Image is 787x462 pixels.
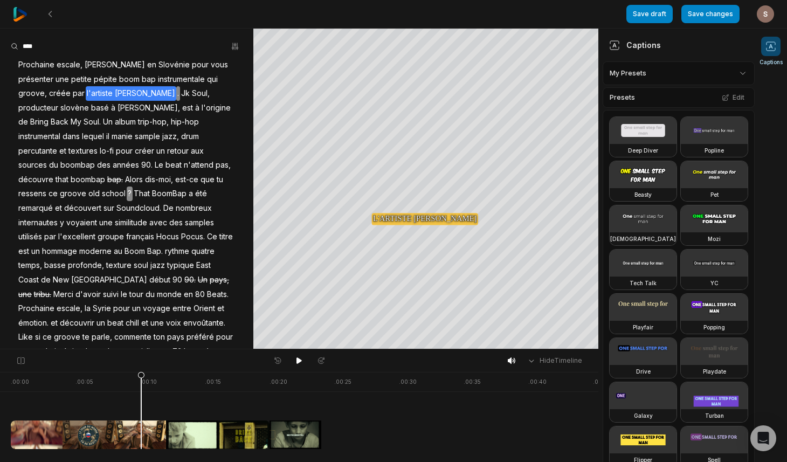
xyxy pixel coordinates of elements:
span: boombap [59,158,96,173]
span: groove [59,187,87,201]
span: typique [166,258,195,273]
span: Jk [180,86,191,101]
span: Il [146,344,151,359]
span: de [40,273,52,287]
span: vous [210,58,229,72]
span: au [113,244,123,259]
span: groove, [17,86,48,101]
span: découvre [17,173,54,187]
span: texture [105,258,133,273]
span: dans [61,129,81,144]
span: bap [141,72,157,87]
span: et [58,144,67,158]
span: instrumentale [157,72,206,87]
span: émotion. [17,316,50,330]
div: Captions [609,39,661,51]
span: créée [48,86,72,101]
span: est [181,101,194,115]
span: Orient [192,301,216,316]
span: 80 Beats. [194,287,230,302]
span: sur [102,201,115,216]
span: envoûtante. [182,316,226,330]
span: du [48,158,59,173]
span: Syrie [92,301,112,316]
span: boom [118,72,141,87]
span: Slovénie [157,58,191,72]
span: retour [166,144,190,158]
span: Alors [124,173,144,187]
span: ressens [17,187,47,201]
span: abonne-toi. [102,344,146,359]
span: pas, [215,158,232,173]
span: 90. [140,158,154,173]
h3: Playfair [633,323,653,332]
span: des [168,216,184,230]
span: Captions [760,58,783,66]
span: album [114,115,137,129]
span: soul [133,258,149,273]
span: est-ce [174,173,199,187]
span: par [43,230,57,244]
span: qui [206,72,219,87]
span: quatre [190,244,216,259]
span: hip-hop [170,115,200,129]
span: début 90 [148,273,183,287]
span: une [98,216,114,230]
button: Save changes [681,5,740,23]
h3: [DEMOGRAPHIC_DATA] [610,235,676,243]
span: y [59,216,65,230]
span: du [144,287,156,302]
span: découvrir [59,316,95,330]
span: entre [171,301,192,316]
span: jazz, [161,129,180,144]
div: My Presets [603,61,755,85]
span: par [72,86,86,101]
h3: Popline [705,146,724,155]
span: présenter [17,72,54,87]
span: basé [90,101,110,115]
span: Prochaine [17,301,56,316]
span: Bap. [146,244,164,259]
span: moderne [78,244,113,259]
span: préféré [185,330,215,344]
span: lo-fi [99,144,115,158]
h3: Pet [710,190,719,199]
span: Ce [206,230,218,244]
span: bap. [106,173,124,187]
span: Merci [52,287,74,302]
span: parle, [91,330,113,344]
span: en [146,58,157,72]
span: pour [215,330,234,344]
span: ce [47,187,59,201]
span: similitude [114,216,148,230]
span: tour [128,287,144,302]
span: à [205,344,211,359]
h3: Beasty [634,190,652,199]
span: l'artiste [PERSON_NAME] [86,86,176,101]
span: beat [164,158,183,173]
button: Edit [719,91,748,105]
span: a [188,187,194,201]
span: chill [125,316,140,330]
span: tu [216,173,224,187]
span: My [70,115,82,129]
button: HideTimeline [523,353,585,369]
span: beats [183,344,205,359]
span: [PERSON_NAME], [116,101,181,115]
span: lequel [81,129,105,144]
h3: Playdate [703,367,726,376]
h3: Tech Talk [630,279,657,287]
span: suivi [102,287,120,302]
span: l'excellent [57,230,96,244]
span: ce [42,330,53,344]
span: avec [148,216,168,230]
span: jazz [149,258,166,273]
span: un [95,316,106,330]
span: ? [127,187,133,201]
span: de [17,115,29,129]
span: reste [151,344,171,359]
span: voix [165,316,182,330]
span: utilisés [17,230,43,244]
span: percutante [17,144,58,158]
span: temps, [17,258,43,273]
